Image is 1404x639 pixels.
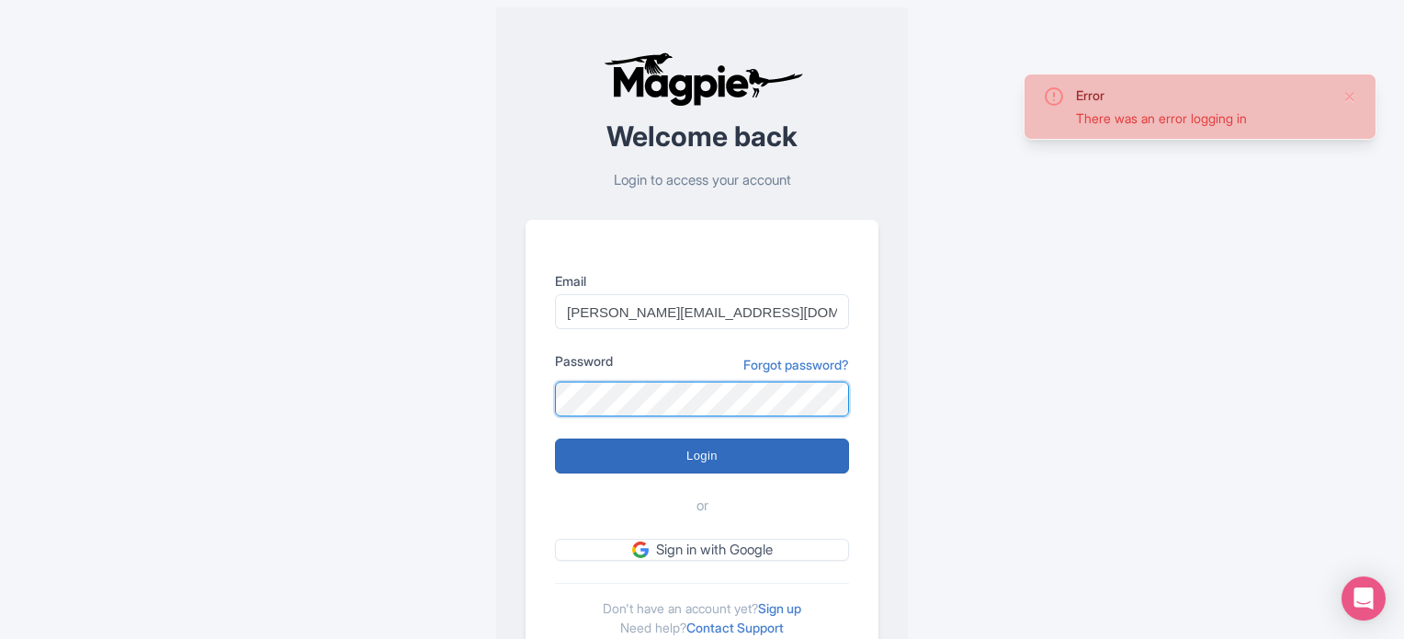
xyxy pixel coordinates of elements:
input: you@example.com [555,294,849,329]
div: There was an error logging in [1076,108,1328,128]
div: Open Intercom Messenger [1342,576,1386,621]
span: or [696,496,708,517]
img: logo-ab69f6fb50320c5b225c76a69d11143b.png [599,51,806,107]
input: Login [555,439,849,474]
div: Error [1076,86,1328,105]
a: Sign up [758,600,801,616]
label: Email [555,271,849,291]
h2: Welcome back [526,121,878,152]
a: Forgot password? [743,355,849,374]
div: Don't have an account yet? Need help? [555,583,849,637]
p: Login to access your account [526,170,878,191]
label: Password [555,351,613,371]
a: Sign in with Google [555,539,849,562]
a: Contact Support [686,620,784,635]
img: google.svg [632,542,649,558]
button: Close [1342,86,1357,108]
